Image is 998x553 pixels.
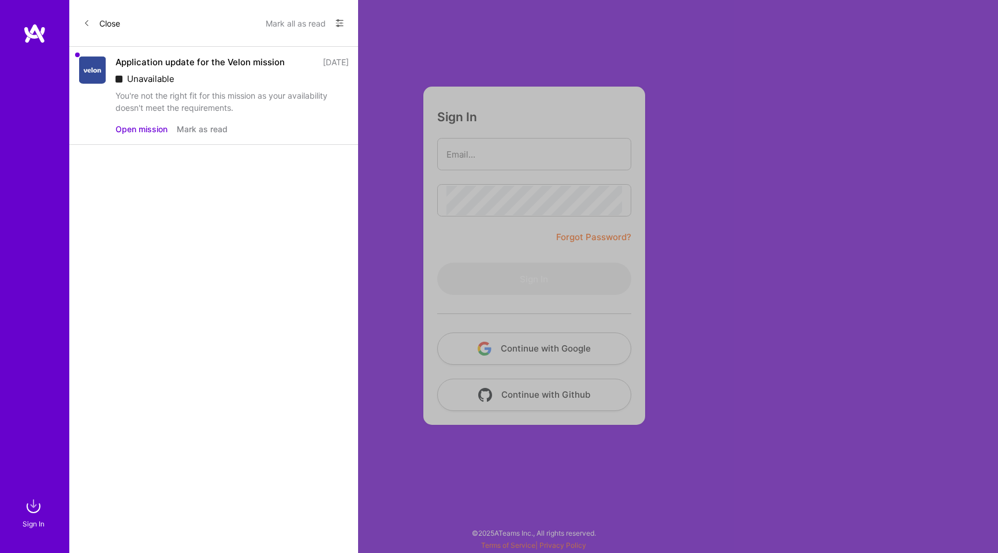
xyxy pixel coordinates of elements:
[23,518,44,530] div: Sign In
[24,495,45,530] a: sign inSign In
[83,14,120,32] button: Close
[177,123,228,135] button: Mark as read
[116,123,167,135] button: Open mission
[79,56,106,84] img: Company Logo
[323,56,349,68] div: [DATE]
[116,56,285,68] div: Application update for the Velon mission
[116,73,349,85] div: Unavailable
[22,495,45,518] img: sign in
[116,89,349,114] div: You're not the right fit for this mission as your availability doesn't meet the requirements.
[266,14,326,32] button: Mark all as read
[23,23,46,44] img: logo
